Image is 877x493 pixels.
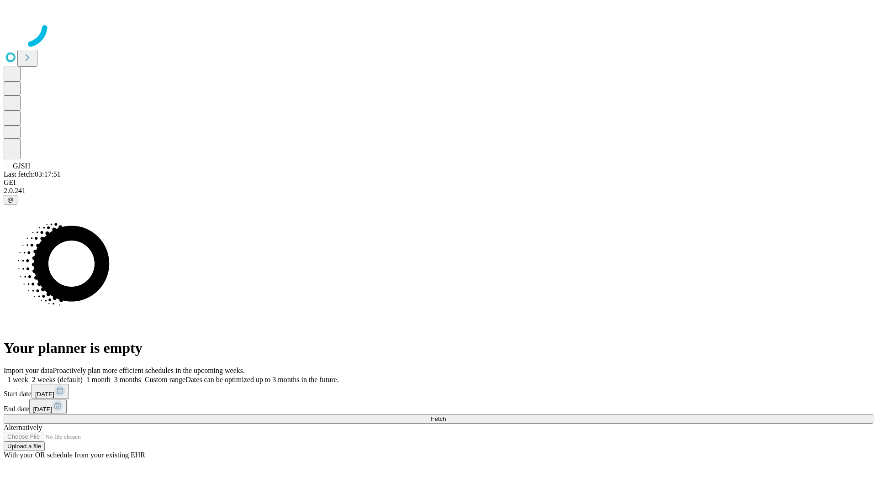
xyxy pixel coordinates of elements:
[32,376,83,383] span: 2 weeks (default)
[13,162,30,170] span: GJSH
[7,376,28,383] span: 1 week
[4,441,45,451] button: Upload a file
[86,376,111,383] span: 1 month
[4,424,42,431] span: Alternatively
[185,376,338,383] span: Dates can be optimized up to 3 months in the future.
[4,195,17,205] button: @
[4,451,145,459] span: With your OR schedule from your existing EHR
[7,196,14,203] span: @
[431,415,446,422] span: Fetch
[4,170,61,178] span: Last fetch: 03:17:51
[33,406,52,413] span: [DATE]
[4,187,873,195] div: 2.0.241
[4,384,873,399] div: Start date
[145,376,185,383] span: Custom range
[4,399,873,414] div: End date
[114,376,141,383] span: 3 months
[53,367,245,374] span: Proactively plan more efficient schedules in the upcoming weeks.
[35,391,54,398] span: [DATE]
[4,414,873,424] button: Fetch
[4,178,873,187] div: GEI
[4,367,53,374] span: Import your data
[32,384,69,399] button: [DATE]
[29,399,67,414] button: [DATE]
[4,340,873,357] h1: Your planner is empty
